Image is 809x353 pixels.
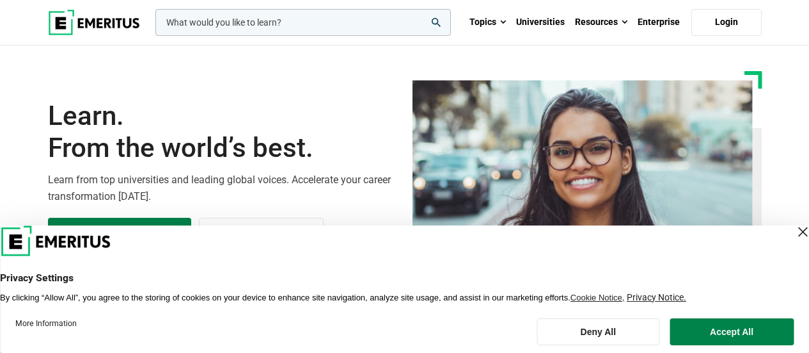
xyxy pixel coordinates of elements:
a: Login [691,9,762,36]
span: From the world’s best. [48,132,397,164]
p: Learn from top universities and leading global voices. Accelerate your career transformation [DATE]. [48,172,397,204]
a: Explore for Business [199,218,324,252]
h1: Learn. [48,100,397,165]
input: woocommerce-product-search-field-0 [155,9,451,36]
img: Learn from the world's best [412,80,753,281]
a: Explore Programs [48,218,191,252]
